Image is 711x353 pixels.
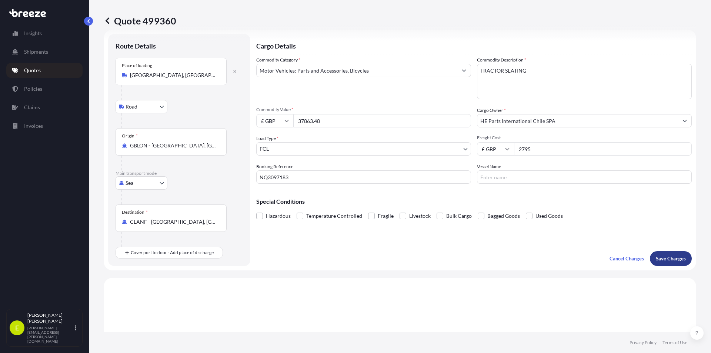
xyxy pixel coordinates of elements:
input: Select a commodity type [257,64,457,77]
button: Select transport [116,100,167,113]
span: FCL [260,145,269,153]
label: Booking Reference [256,163,293,170]
p: Cancel Changes [610,255,644,262]
p: Invoices [24,122,43,130]
button: Select transport [116,176,167,190]
p: Quotes [24,67,41,74]
label: Cargo Owner [477,107,506,114]
button: Cancel Changes [604,251,650,266]
span: Hazardous [266,210,291,222]
div: Place of loading [122,63,152,69]
input: Destination [130,218,217,226]
p: Route Details [116,41,156,50]
p: [PERSON_NAME] [PERSON_NAME] [27,312,73,324]
span: Fragile [378,210,394,222]
button: FCL [256,142,471,156]
a: Insights [6,26,83,41]
label: Vessel Name [477,163,501,170]
span: Bagged Goods [487,210,520,222]
span: Load Type [256,135,278,142]
button: Show suggestions [457,64,471,77]
p: Main transport mode [116,170,243,176]
p: [PERSON_NAME][EMAIL_ADDRESS][PERSON_NAME][DOMAIN_NAME] [27,326,73,343]
p: Quote 499360 [104,15,176,27]
div: Origin [122,133,138,139]
a: Quotes [6,63,83,78]
button: Cover port to door - Add place of discharge [116,247,223,259]
p: Shipments [24,48,48,56]
span: Freight Cost [477,135,692,141]
a: Policies [6,81,83,96]
p: Save Changes [656,255,686,262]
span: Temperature Controlled [306,210,362,222]
input: Enter amount [514,142,692,156]
a: Shipments [6,44,83,59]
button: Save Changes [650,251,692,266]
textarea: TRACTOR SEATING [477,64,692,99]
p: Special Conditions [256,199,692,204]
a: Claims [6,100,83,115]
label: Commodity Description [477,56,526,64]
span: Commodity Value [256,107,471,113]
input: Place of loading [130,71,217,79]
p: Insights [24,30,42,37]
span: Sea [126,179,133,187]
p: Claims [24,104,40,111]
p: Policies [24,85,42,93]
input: Origin [130,142,217,149]
span: Cover port to door - Add place of discharge [131,249,214,256]
button: Show suggestions [678,114,691,127]
span: Used Goods [535,210,563,222]
span: Livestock [409,210,431,222]
input: Full name [477,114,678,127]
input: Enter name [477,170,692,184]
a: Privacy Policy [630,340,657,346]
span: E [15,324,19,332]
div: Destination [122,209,148,215]
p: Cargo Details [256,34,692,56]
a: Terms of Use [662,340,687,346]
span: Bulk Cargo [446,210,472,222]
input: Your internal reference [256,170,471,184]
label: Commodity Category [256,56,300,64]
span: Road [126,103,137,110]
input: Type amount [293,114,471,127]
a: Invoices [6,119,83,133]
